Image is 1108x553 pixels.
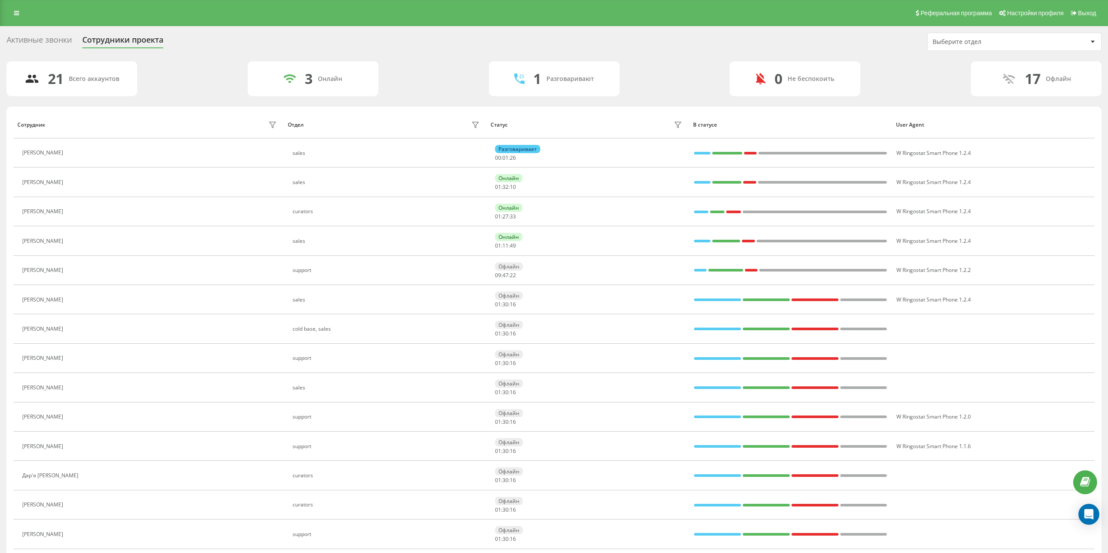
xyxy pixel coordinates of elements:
span: 01 [495,330,501,337]
div: : : [495,214,516,220]
span: 01 [495,301,501,308]
span: Реферальная программа [920,10,992,17]
div: support [293,355,482,361]
span: 01 [495,535,501,543]
div: : : [495,272,516,278]
div: Отдел [288,122,303,128]
div: [PERSON_NAME] [22,297,65,303]
div: : : [495,243,516,249]
span: 01 [495,359,501,367]
div: : : [495,331,516,337]
span: 16 [510,359,516,367]
div: Онлайн [495,204,522,212]
div: [PERSON_NAME] [22,267,65,273]
span: W Ringostat Smart Phone 1.2.4 [896,237,971,245]
span: 30 [502,476,509,484]
div: support [293,414,482,420]
span: 30 [502,535,509,543]
div: 0 [775,70,782,87]
div: [PERSON_NAME] [22,355,65,361]
div: support [293,267,482,273]
div: sales [293,385,482,391]
span: 33 [510,213,516,220]
span: 47 [502,271,509,279]
span: 30 [502,506,509,513]
span: 16 [510,330,516,337]
div: [PERSON_NAME] [22,150,65,156]
div: curators [293,473,482,479]
div: sales [293,179,482,185]
span: 09 [495,271,501,279]
span: 30 [502,330,509,337]
div: Офлайн [495,262,523,271]
span: 01 [495,506,501,513]
div: Офлайн [495,438,523,446]
div: Выберите отдел [933,38,1037,46]
div: : : [495,507,516,513]
span: 16 [510,506,516,513]
div: В статусе [693,122,888,128]
div: [PERSON_NAME] [22,179,65,185]
span: 01 [495,213,501,220]
div: : : [495,184,516,190]
div: Open Intercom Messenger [1078,504,1099,525]
div: sales [293,297,482,303]
div: Офлайн [495,350,523,359]
div: : : [495,536,516,542]
div: support [293,443,482,449]
div: 21 [48,70,64,87]
span: 27 [502,213,509,220]
div: Офлайн [495,321,523,329]
div: [PERSON_NAME] [22,208,65,214]
div: cold base, sales [293,326,482,332]
span: 26 [510,154,516,161]
div: sales [293,150,482,156]
div: [PERSON_NAME] [22,238,65,244]
span: 22 [510,271,516,279]
div: [PERSON_NAME] [22,414,65,420]
div: Сотрудники проекта [82,35,163,49]
div: : : [495,419,516,425]
div: Онлайн [318,75,342,83]
div: Не беспокоить [788,75,834,83]
div: Онлайн [495,233,522,241]
div: Дар'я [PERSON_NAME] [22,473,81,479]
span: 01 [495,242,501,249]
div: 3 [305,70,313,87]
div: Офлайн [495,467,523,476]
span: 49 [510,242,516,249]
span: Выход [1078,10,1096,17]
span: 30 [502,389,509,396]
div: Сотрудник [17,122,45,128]
div: 1 [533,70,541,87]
span: 10 [510,183,516,191]
div: [PERSON_NAME] [22,385,65,391]
span: 01 [495,447,501,455]
span: 01 [502,154,509,161]
span: 30 [502,301,509,308]
div: Офлайн [495,497,523,505]
div: Всего аккаунтов [69,75,119,83]
div: support [293,531,482,537]
div: : : [495,389,516,395]
span: W Ringostat Smart Phone 1.2.4 [896,296,971,303]
span: 01 [495,389,501,396]
span: W Ringostat Smart Phone 1.2.4 [896,208,971,215]
div: : : [495,477,516,483]
div: Офлайн [495,379,523,388]
span: W Ringostat Smart Phone 1.2.2 [896,266,971,274]
div: [PERSON_NAME] [22,326,65,332]
span: 30 [502,447,509,455]
span: 16 [510,301,516,308]
span: 30 [502,359,509,367]
span: W Ringostat Smart Phone 1.1.6 [896,442,971,450]
span: 01 [495,476,501,484]
span: 32 [502,183,509,191]
div: Разговаривают [546,75,594,83]
span: 11 [502,242,509,249]
div: curators [293,502,482,508]
div: : : [495,360,516,366]
div: Статус [491,122,508,128]
span: 01 [495,183,501,191]
div: Офлайн [495,409,523,417]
